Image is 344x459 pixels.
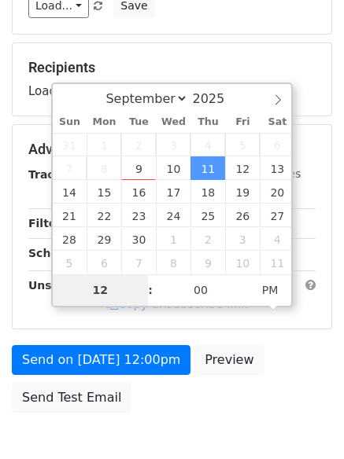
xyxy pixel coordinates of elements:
[260,204,294,227] span: September 27, 2025
[153,274,249,306] input: Minute
[12,345,190,375] a: Send on [DATE] 12:00pm
[260,133,294,156] span: September 6, 2025
[87,180,121,204] span: September 15, 2025
[53,274,149,306] input: Hour
[225,180,260,204] span: September 19, 2025
[121,204,156,227] span: September 23, 2025
[260,156,294,180] span: September 13, 2025
[53,133,87,156] span: August 31, 2025
[156,251,190,274] span: October 8, 2025
[148,274,153,306] span: :
[260,251,294,274] span: October 11, 2025
[87,156,121,180] span: September 8, 2025
[12,383,131,413] a: Send Test Email
[53,227,87,251] span: September 28, 2025
[190,251,225,274] span: October 9, 2025
[156,204,190,227] span: September 24, 2025
[194,345,264,375] a: Preview
[121,251,156,274] span: October 7, 2025
[260,227,294,251] span: October 4, 2025
[121,156,156,180] span: September 9, 2025
[28,217,68,229] strong: Filters
[53,156,87,180] span: September 7, 2025
[28,59,316,100] div: Loading...
[190,227,225,251] span: October 2, 2025
[28,279,105,292] strong: Unsubscribe
[121,180,156,204] span: September 16, 2025
[53,180,87,204] span: September 14, 2025
[87,204,121,227] span: September 22, 2025
[190,156,225,180] span: September 11, 2025
[225,227,260,251] span: October 3, 2025
[121,133,156,156] span: September 2, 2025
[225,251,260,274] span: October 10, 2025
[87,227,121,251] span: September 29, 2025
[225,117,260,127] span: Fri
[156,117,190,127] span: Wed
[106,297,248,311] a: Copy unsubscribe link
[156,180,190,204] span: September 17, 2025
[87,251,121,274] span: October 6, 2025
[156,156,190,180] span: September 10, 2025
[87,117,121,127] span: Mon
[87,133,121,156] span: September 1, 2025
[225,204,260,227] span: September 26, 2025
[260,117,294,127] span: Sat
[249,274,292,306] span: Click to toggle
[53,204,87,227] span: September 21, 2025
[156,227,190,251] span: October 1, 2025
[260,180,294,204] span: September 20, 2025
[190,133,225,156] span: September 4, 2025
[190,204,225,227] span: September 25, 2025
[53,251,87,274] span: October 5, 2025
[53,117,87,127] span: Sun
[28,141,316,158] h5: Advanced
[28,247,85,259] strong: Schedule
[28,59,316,76] h5: Recipients
[156,133,190,156] span: September 3, 2025
[188,91,245,106] input: Year
[225,133,260,156] span: September 5, 2025
[225,156,260,180] span: September 12, 2025
[190,117,225,127] span: Thu
[121,227,156,251] span: September 30, 2025
[28,168,81,181] strong: Tracking
[265,384,344,459] iframe: Chat Widget
[121,117,156,127] span: Tue
[190,180,225,204] span: September 18, 2025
